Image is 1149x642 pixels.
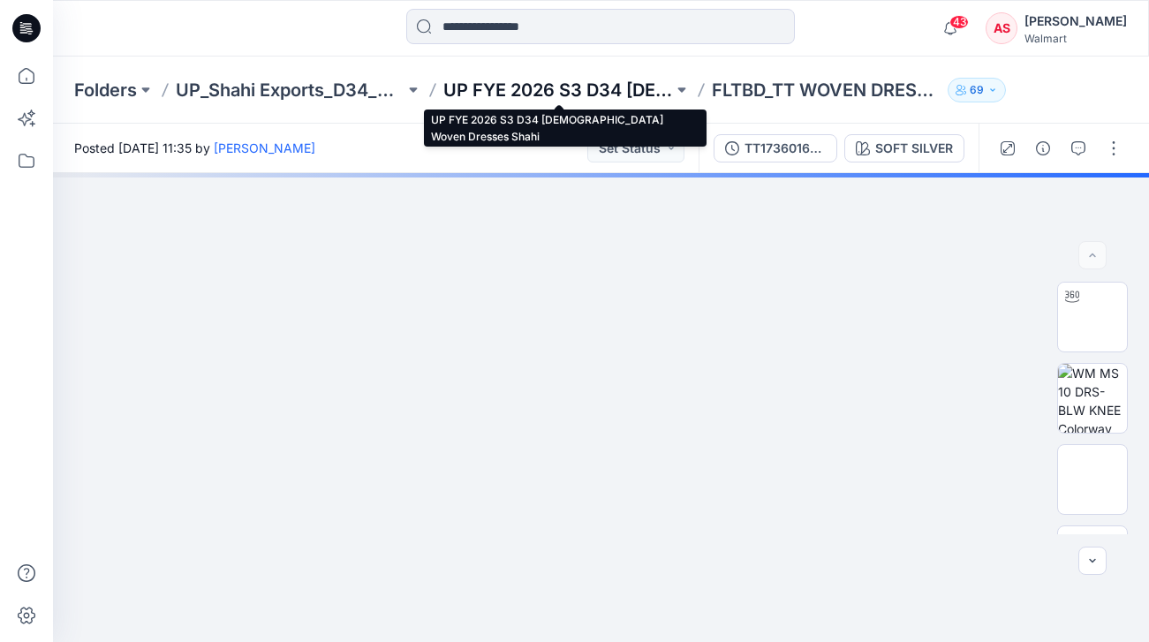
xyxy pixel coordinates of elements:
a: Folders [74,78,137,102]
div: SOFT SILVER [875,139,953,158]
button: 69 [948,78,1006,102]
div: TT1736016512-OPT2-WALMART-1ST FIT2-(SZ-M)-05-07-25-HIDAYAT [745,139,826,158]
a: [PERSON_NAME] [214,140,315,155]
a: UP FYE 2026 S3 D34 [DEMOGRAPHIC_DATA] Woven Dresses Shahi [443,78,672,102]
p: 69 [970,80,984,100]
p: FLTBD_TT WOVEN DRESS PLACEHOLER [712,78,941,102]
span: Posted [DATE] 11:35 by [74,139,315,157]
button: Details [1029,134,1057,162]
div: [PERSON_NAME] [1024,11,1127,32]
a: UP_Shahi Exports_D34_Dresses [176,78,404,102]
img: WM MS 10 DRS-BLW KNEE Colorway wo Avatar [1058,364,1127,433]
span: 43 [949,15,969,29]
div: Walmart [1024,32,1127,45]
div: AS [986,12,1017,44]
button: SOFT SILVER [844,134,964,162]
button: TT1736016512-OPT2-WALMART-1ST FIT2-(SZ-M)-05-07-25-HIDAYAT [714,134,837,162]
